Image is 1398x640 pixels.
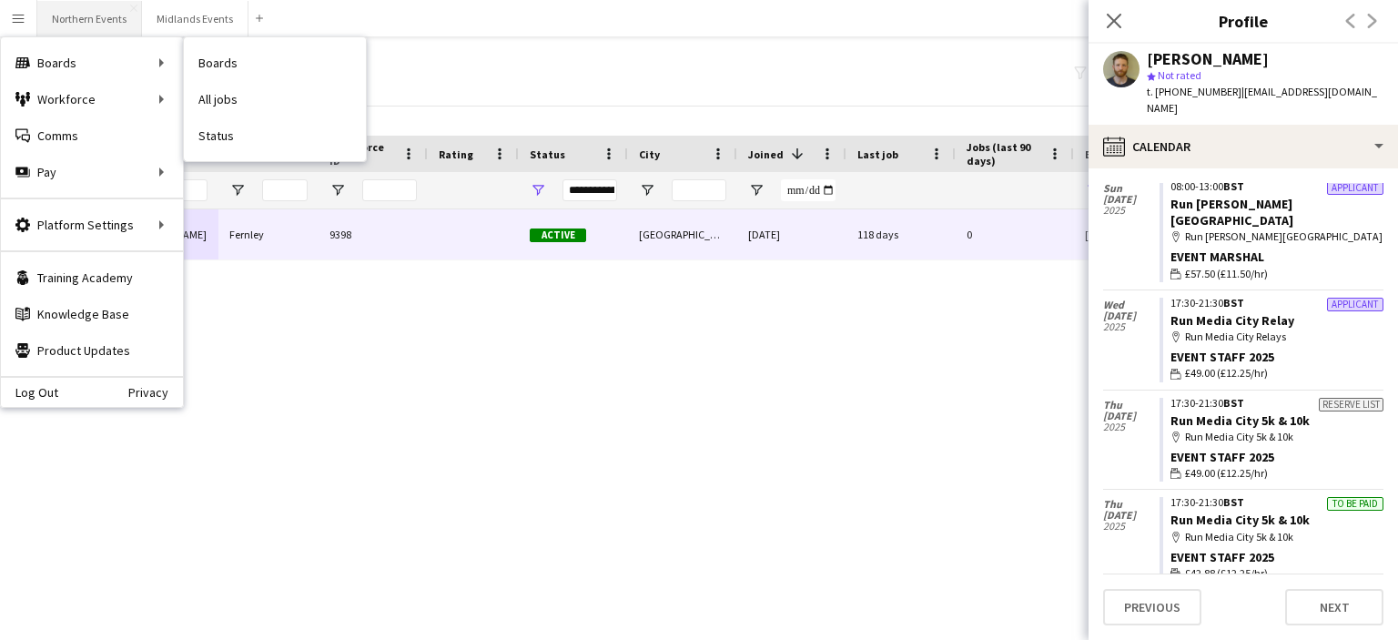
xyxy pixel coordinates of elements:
[1170,329,1383,345] div: Run Media City Relays
[1170,349,1383,365] div: Event Staff 2025
[1319,398,1383,411] div: Reserve list
[1,117,183,154] a: Comms
[672,179,726,201] input: City Filter Input
[1,259,183,296] a: Training Academy
[748,147,784,161] span: Joined
[1170,549,1383,565] div: Event Staff 2025
[1170,512,1310,528] a: Run Media City 5k & 10k
[967,140,1041,168] span: Jobs (last 90 days)
[1103,422,1160,432] span: 2025
[1185,465,1268,482] span: £49.00 (£12.25/hr)
[1170,429,1383,445] div: Run Media City 5k & 10k
[1103,510,1160,521] span: [DATE]
[362,179,417,201] input: Workforce ID Filter Input
[1223,495,1244,509] span: BST
[1223,396,1244,410] span: BST
[1170,196,1293,229] a: Run [PERSON_NAME][GEOGRAPHIC_DATA]
[184,117,366,154] a: Status
[639,147,660,161] span: City
[1103,310,1160,321] span: [DATE]
[229,182,246,198] button: Open Filter Menu
[1103,194,1160,205] span: [DATE]
[1170,229,1383,245] div: Run [PERSON_NAME][GEOGRAPHIC_DATA]
[1103,411,1160,422] span: [DATE]
[184,45,366,81] a: Boards
[162,179,208,201] input: First Name Filter Input
[1285,589,1383,625] button: Next
[639,182,655,198] button: Open Filter Menu
[1103,521,1160,532] span: 2025
[1147,85,1377,115] span: | [EMAIL_ADDRESS][DOMAIN_NAME]
[1170,529,1383,545] div: Run Media City 5k & 10k
[1170,449,1383,465] div: Event Staff 2025
[628,209,737,259] div: [GEOGRAPHIC_DATA]
[1,154,183,190] div: Pay
[439,147,473,161] span: Rating
[1,385,58,400] a: Log Out
[956,209,1074,259] div: 0
[1103,205,1160,216] span: 2025
[1103,300,1160,310] span: Wed
[184,81,366,117] a: All jobs
[1089,125,1398,168] div: Calendar
[1085,147,1114,161] span: Email
[1185,365,1268,381] span: £49.00 (£12.25/hr)
[857,147,898,161] span: Last job
[1185,565,1268,582] span: £42.88 (£12.25/hr)
[737,209,846,259] div: [DATE]
[1158,68,1201,82] span: Not rated
[1103,400,1160,411] span: Thu
[1327,298,1383,311] div: Applicant
[1085,182,1101,198] button: Open Filter Menu
[1,332,183,369] a: Product Updates
[1103,499,1160,510] span: Thu
[128,385,183,400] a: Privacy
[1147,85,1241,98] span: t. [PHONE_NUMBER]
[1170,298,1383,309] div: 17:30-21:30
[1089,9,1398,33] h3: Profile
[37,1,142,36] button: Northern Events
[1103,589,1201,625] button: Previous
[1223,296,1244,310] span: BST
[1170,312,1294,329] a: Run Media City Relay
[1,296,183,332] a: Knowledge Base
[1147,51,1269,67] div: [PERSON_NAME]
[1103,183,1160,194] span: Sun
[262,179,308,201] input: Last Name Filter Input
[781,179,836,201] input: Joined Filter Input
[1170,181,1383,192] div: 08:00-13:00
[329,182,346,198] button: Open Filter Menu
[530,147,565,161] span: Status
[1223,179,1244,193] span: BST
[1327,181,1383,195] div: Applicant
[1170,398,1383,409] div: 17:30-21:30
[1170,412,1310,429] a: Run Media City 5k & 10k
[1,207,183,243] div: Platform Settings
[1170,497,1383,508] div: 17:30-21:30
[1327,497,1383,511] div: To be paid
[142,1,248,36] button: Midlands Events
[218,209,319,259] div: Fernley
[530,182,546,198] button: Open Filter Menu
[319,209,428,259] div: 9398
[846,209,956,259] div: 118 days
[1185,266,1268,282] span: £57.50 (£11.50/hr)
[530,229,586,242] span: Active
[748,182,765,198] button: Open Filter Menu
[1,81,183,117] div: Workforce
[1103,321,1160,332] span: 2025
[1,45,183,81] div: Boards
[1170,249,1383,265] div: Event Marshal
